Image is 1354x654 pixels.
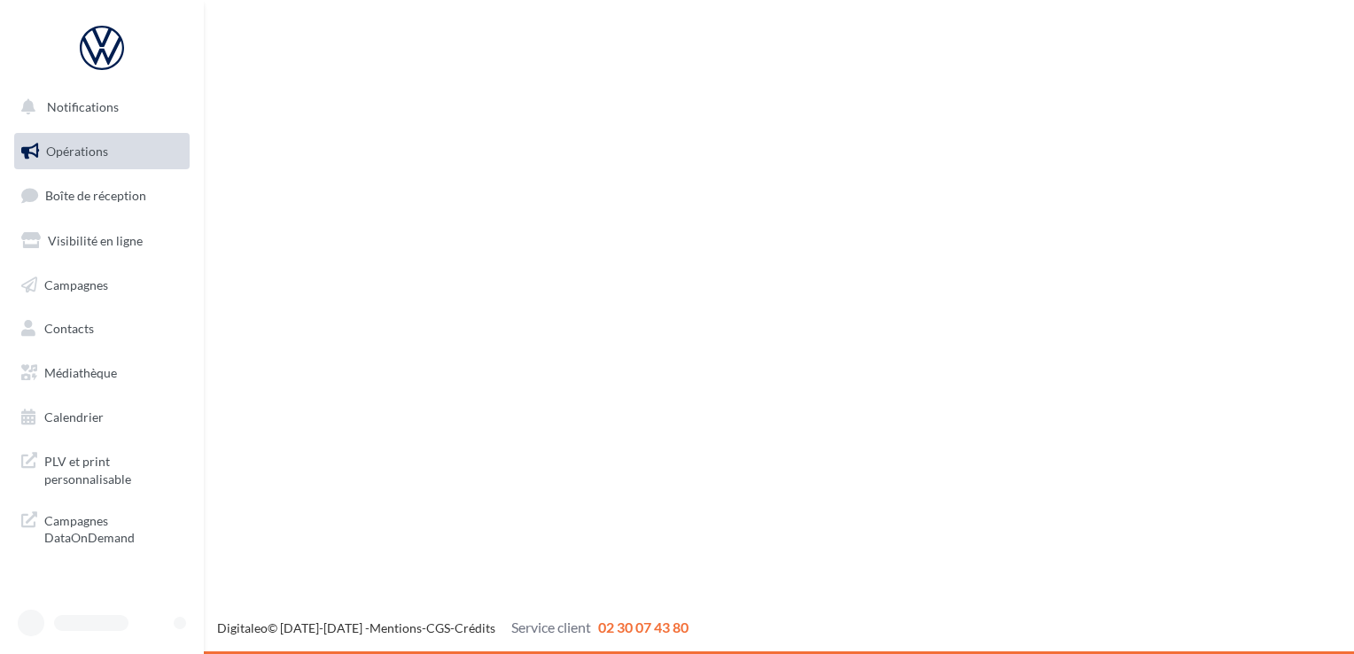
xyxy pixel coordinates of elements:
[48,233,143,248] span: Visibilité en ligne
[47,99,119,114] span: Notifications
[455,620,495,635] a: Crédits
[11,222,193,260] a: Visibilité en ligne
[11,354,193,392] a: Médiathèque
[46,144,108,159] span: Opérations
[11,502,193,554] a: Campagnes DataOnDemand
[370,620,422,635] a: Mentions
[511,619,591,635] span: Service client
[44,509,183,547] span: Campagnes DataOnDemand
[11,310,193,347] a: Contacts
[44,409,104,424] span: Calendrier
[11,133,193,170] a: Opérations
[598,619,689,635] span: 02 30 07 43 80
[44,276,108,292] span: Campagnes
[44,365,117,380] span: Médiathèque
[44,321,94,336] span: Contacts
[44,449,183,487] span: PLV et print personnalisable
[11,89,186,126] button: Notifications
[426,620,450,635] a: CGS
[11,399,193,436] a: Calendrier
[45,188,146,203] span: Boîte de réception
[217,620,268,635] a: Digitaleo
[11,442,193,494] a: PLV et print personnalisable
[11,267,193,304] a: Campagnes
[11,176,193,214] a: Boîte de réception
[217,620,689,635] span: © [DATE]-[DATE] - - -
